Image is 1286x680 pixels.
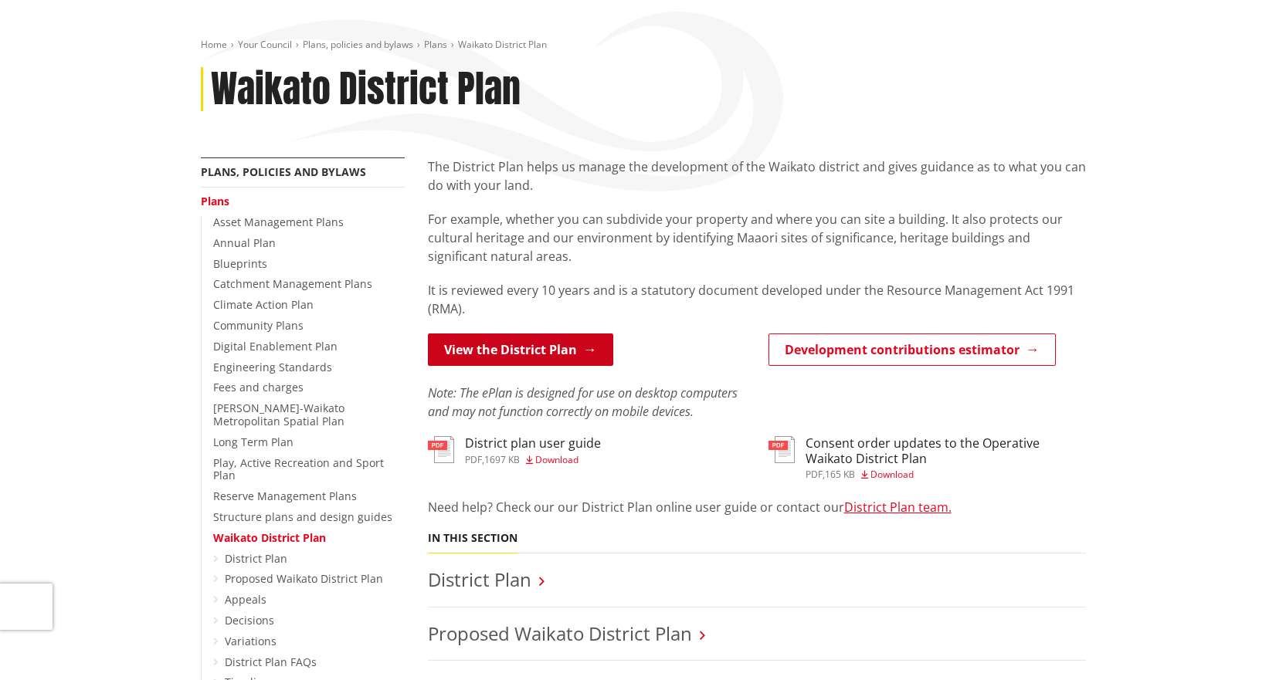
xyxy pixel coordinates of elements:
h3: District plan user guide [465,436,601,451]
a: Proposed Waikato District Plan [428,621,692,646]
a: Plans [424,38,447,51]
a: Consent order updates to the Operative Waikato District Plan pdf,165 KB Download [769,436,1086,479]
a: District Plan FAQs [225,655,317,669]
a: Development contributions estimator [769,333,1056,366]
a: Plans [201,194,229,208]
a: Fees and charges [213,380,304,394]
a: Annual Plan [213,235,276,250]
a: Reserve Management Plans [213,489,357,503]
span: 1697 KB [484,453,520,466]
span: pdf [806,468,823,481]
a: Community Plans [213,318,304,333]
a: District Plan team. [844,499,952,516]
a: Climate Action Plan [213,297,314,312]
a: [PERSON_NAME]-Waikato Metropolitan Spatial Plan [213,401,344,428]
p: It is reviewed every 10 years and is a statutory document developed under the Resource Management... [428,281,1086,318]
a: Variations [225,634,277,648]
a: Proposed Waikato District Plan [225,571,383,586]
a: Appeals [225,592,266,607]
a: Digital Enablement Plan [213,339,338,354]
div: , [806,470,1086,479]
nav: breadcrumb [201,39,1086,52]
a: Plans, policies and bylaws [201,164,366,179]
a: Home [201,38,227,51]
p: Need help? Check our our District Plan online user guide or contact our [428,498,1086,516]
a: Blueprints [213,256,267,271]
img: document-pdf.svg [428,436,454,463]
a: Play, Active Recreation and Sport Plan [213,455,384,483]
span: Download [535,453,579,466]
a: View the District Plan [428,333,613,366]
a: Plans, policies and bylaws [303,38,413,51]
h1: Waikato District Plan [211,67,521,112]
a: Waikato District Plan [213,530,326,545]
a: Your Council [238,38,292,51]
a: Asset Management Plans [213,215,344,229]
em: Note: The ePlan is designed for use on desktop computers and may not function correctly on mobile... [428,384,738,420]
span: Waikato District Plan [458,38,547,51]
a: Catchment Management Plans [213,276,372,291]
a: District Plan [225,551,287,566]
a: District Plan [428,567,531,592]
a: Decisions [225,613,274,628]
a: Long Term Plan [213,435,294,449]
span: pdf [465,453,482,466]
h5: In this section [428,532,517,545]
p: For example, whether you can subdivide your property and where you can site a building. It also p... [428,210,1086,266]
span: Download [870,468,914,481]
div: , [465,455,601,465]
h3: Consent order updates to the Operative Waikato District Plan [806,436,1086,465]
iframe: Messenger Launcher [1215,615,1271,671]
a: Structure plans and design guides [213,509,392,524]
p: The District Plan helps us manage the development of the Waikato district and gives guidance as t... [428,157,1086,195]
a: District plan user guide pdf,1697 KB Download [428,436,601,464]
img: document-pdf.svg [769,436,795,463]
span: 165 KB [825,468,855,481]
a: Engineering Standards [213,360,332,374]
